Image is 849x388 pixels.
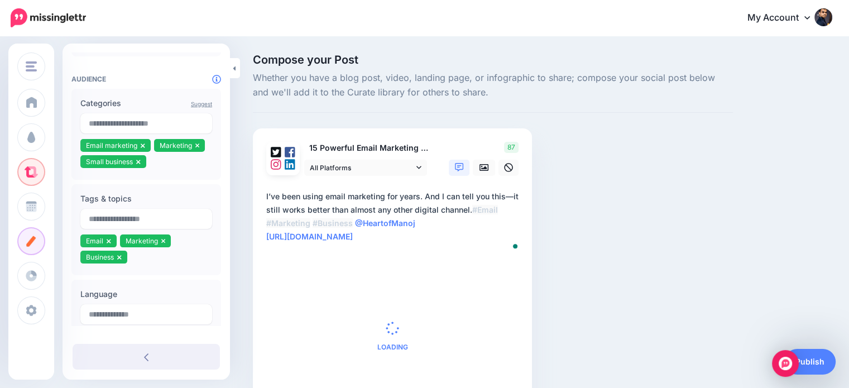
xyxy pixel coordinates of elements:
[86,253,114,261] span: Business
[86,141,137,150] span: Email marketing
[504,142,519,153] span: 87
[11,8,86,27] img: Missinglettr
[123,71,188,79] div: Keywords by Traffic
[310,162,414,174] span: All Platforms
[31,18,55,27] div: v 4.0.25
[266,190,523,257] textarea: To enrich screen reader interactions, please activate Accessibility in Grammarly extension settings
[253,54,733,65] span: Compose your Post
[71,75,221,83] h4: Audience
[772,350,799,377] div: Open Intercom Messenger
[18,18,27,27] img: logo_orange.svg
[304,160,427,176] a: All Platforms
[80,97,212,110] label: Categories
[111,70,120,79] img: tab_keywords_by_traffic_grey.svg
[191,100,212,107] a: Suggest
[160,141,192,150] span: Marketing
[80,192,212,205] label: Tags & topics
[30,70,39,79] img: tab_domain_overview_orange.svg
[26,61,37,71] img: menu.png
[42,71,100,79] div: Domain Overview
[18,29,27,38] img: website_grey.svg
[736,4,832,32] a: My Account
[86,157,133,166] span: Small business
[126,237,158,245] span: Marketing
[266,190,523,243] div: I’ve been using email marketing for years. And I can tell you this—it still works better than alm...
[80,288,212,301] label: Language
[86,237,103,245] span: Email
[784,349,836,375] a: Publish
[253,71,733,100] span: Whether you have a blog post, video, landing page, or infographic to share; compose your social p...
[29,29,123,38] div: Domain: [DOMAIN_NAME]
[377,322,408,351] div: Loading
[304,142,428,155] p: 15 Powerful Email Marketing Tips for Small Businesses (+ Templates)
